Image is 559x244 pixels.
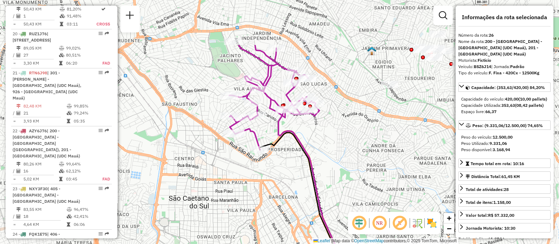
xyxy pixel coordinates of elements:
span: 23 - [13,186,80,204]
i: Tempo total em rota [67,119,70,123]
td: 3,93 KM [23,118,66,125]
div: Jornada Motorista: 10:30 [466,225,515,231]
i: % de utilização do peso [59,46,64,50]
strong: 28 [504,187,509,192]
div: Atividade não roteirizada - GILDETE DE SANTANA S [452,63,469,70]
a: Nova sessão e pesquisa [123,8,137,24]
span: AZY6J76 [29,128,47,133]
div: Atividade não roteirizada - PAULO MARCOLINO DA S [429,31,446,38]
a: Valor total:R$ 57.332,00 [458,210,551,220]
td: 91,48% [66,13,96,20]
span: RTN6J98 [29,70,47,75]
td: FAD [95,60,110,67]
i: Total de Atividades [16,214,21,219]
td: 03:11 [66,21,96,28]
div: Distância Total: [466,173,520,180]
i: % de utilização do peso [67,104,72,108]
strong: (08,42 pallets) [515,103,544,108]
em: Opções [99,186,103,191]
div: Map data © contributors,© 2025 TomTom, Microsoft [312,238,458,244]
i: Total de Atividades [16,53,21,57]
a: Capacidade: (353,63/420,00) 84,20% [458,82,551,92]
i: % de utilização do peso [67,207,72,212]
span: Peso: (9.331,06/12.500,00) 74,65% [472,123,543,128]
img: DS Teste [367,46,376,56]
i: Total de Atividades [16,111,21,115]
div: Capacidade Utilizada: [461,102,548,109]
td: / [13,13,16,20]
i: % de utilização da cubagem [67,214,72,219]
i: % de utilização da cubagem [59,53,64,57]
i: Tempo total em rota [67,222,70,227]
div: Peso disponível: [461,147,548,153]
span: 61,45 KM [501,174,520,179]
a: Distância Total:61,45 KM [458,171,551,181]
td: 1 [23,13,59,20]
em: Rota exportada [105,128,109,133]
div: Tipo do veículo: [458,70,551,76]
span: Peso do veículo: [461,134,513,140]
strong: 353,63 [501,103,515,108]
div: Atividade não roteirizada - JOEL DO NASCIMENTO B [439,47,456,54]
strong: F. Fixa - 420Cx - 12500Kg [489,70,539,75]
a: Peso: (9.331,06/12.500,00) 74,65% [458,120,551,130]
td: 62,12% [66,168,95,175]
div: Nome da rota: [458,38,551,57]
span: FQK1E75 [29,231,47,237]
td: 50,43 KM [23,21,59,28]
strong: 26 [489,32,494,38]
strong: 12.500,00 [493,134,513,140]
strong: 420,00 [505,96,518,102]
i: Distância Total [16,104,21,108]
strong: Ficticio [478,58,491,63]
em: Rota exportada [105,71,109,75]
span: RUZ1J76 [29,31,47,36]
td: 99,02% [66,45,95,52]
td: 50,43 KM [23,6,59,13]
td: 80,51% [66,52,95,59]
div: Atividade não roteirizada - PIRUETA COMERCIAL LT [381,81,398,88]
em: Opções [99,128,103,133]
span: − [447,224,451,233]
td: 4,64 KM [23,221,66,228]
span: Total de atividades: [466,187,509,192]
strong: BSZ6J14 [474,64,491,69]
a: Total de itens:1.158,00 [458,197,551,207]
strong: (10,00 pallets) [518,96,547,102]
td: 83,55 KM [23,206,66,213]
strong: 200 - [GEOGRAPHIC_DATA] - [GEOGRAPHIC_DATA] (UDC Mauá), 201 - [GEOGRAPHIC_DATA] (UDC Mauá) [458,39,542,57]
i: Tempo total em rota [60,22,63,26]
img: Fluxo de ruas [412,217,423,229]
td: 80,26 KM [23,161,59,168]
i: Distância Total [16,46,21,50]
i: Tempo total em rota [59,61,63,65]
strong: 66,37 [485,109,496,114]
span: 20 - [13,31,51,43]
div: Capacidade: (353,63/420,00) 84,20% [458,93,551,118]
td: 79,24% [73,110,109,117]
td: 81,20% [66,6,96,13]
td: = [13,176,16,183]
a: Tempo total em rota: 10:16 [458,158,551,168]
div: Motorista: [458,57,551,64]
em: Opções [99,31,103,36]
span: NXY3F30 [29,186,48,191]
span: | 405 - [GEOGRAPHIC_DATA] - [GEOGRAPHIC_DATA] (UDC Mauá) [13,186,80,204]
td: 99,85% [73,103,109,110]
div: Atividade não roteirizada - INHUMAS PAES E DOCES [453,60,471,67]
i: Distância Total [16,162,21,166]
strong: R$ 57.332,00 [488,213,514,218]
i: % de utilização do peso [59,162,64,166]
div: Valor total: [466,212,514,219]
span: | 301 - [PERSON_NAME] - [GEOGRAPHIC_DATA] (UDC Mauá), 926 - [GEOGRAPHIC_DATA] (UDC Mauá) [13,70,81,101]
td: / [13,213,16,220]
span: Ocultar deslocamento [351,215,368,231]
td: = [13,118,16,125]
i: % de utilização da cubagem [59,169,64,173]
em: Opções [99,71,103,75]
div: Atividade não roteirizada - PANIF C NRA CARDAL L [414,46,431,53]
td: 5,02 KM [23,176,59,183]
div: Atividade não roteirizada - DIPAN PANIFICADORA E [427,45,444,52]
i: % de utilização da cubagem [60,14,65,18]
strong: 1.158,00 [493,200,511,205]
